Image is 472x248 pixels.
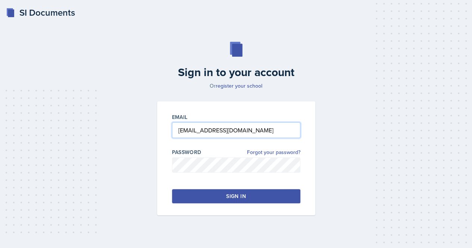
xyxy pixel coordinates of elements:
[226,192,246,200] div: Sign in
[247,148,300,156] a: Forgot your password?
[216,82,262,90] a: register your school
[172,113,188,121] label: Email
[153,66,320,79] h2: Sign in to your account
[172,148,201,156] label: Password
[6,6,75,19] a: SI Documents
[172,189,300,203] button: Sign in
[153,82,320,90] p: Or
[172,122,300,138] input: Email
